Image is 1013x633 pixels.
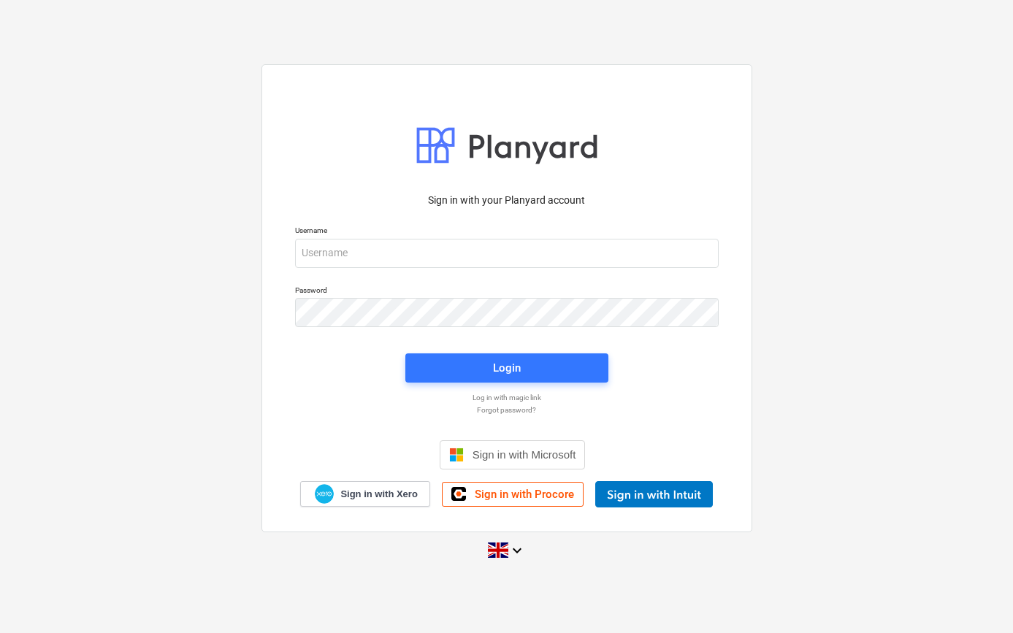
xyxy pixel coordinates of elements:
[300,481,430,507] a: Sign in with Xero
[295,226,719,238] p: Username
[475,488,574,501] span: Sign in with Procore
[340,488,417,501] span: Sign in with Xero
[288,405,726,415] a: Forgot password?
[315,484,334,504] img: Xero logo
[288,393,726,402] a: Log in with magic link
[442,482,584,507] a: Sign in with Procore
[473,448,576,461] span: Sign in with Microsoft
[493,358,521,377] div: Login
[295,193,719,208] p: Sign in with your Planyard account
[295,285,719,298] p: Password
[508,542,526,559] i: keyboard_arrow_down
[405,353,608,383] button: Login
[295,239,719,268] input: Username
[449,448,464,462] img: Microsoft logo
